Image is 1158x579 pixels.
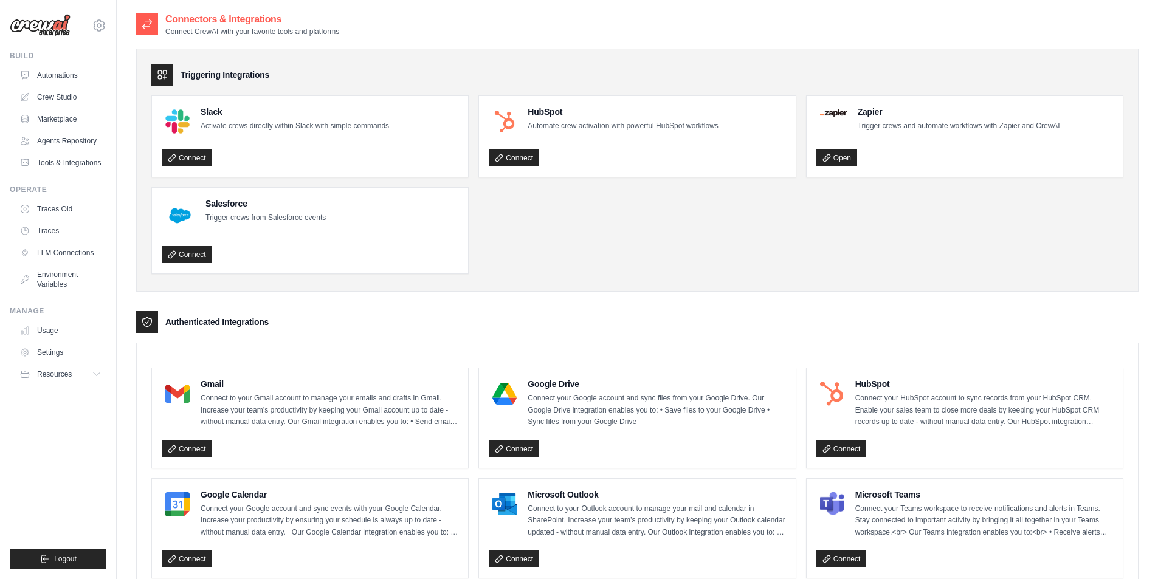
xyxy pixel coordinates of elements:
[858,120,1060,132] p: Trigger crews and automate workflows with Zapier and CrewAI
[162,440,212,457] a: Connect
[528,503,785,539] p: Connect to your Outlook account to manage your mail and calendar in SharePoint. Increase your tea...
[54,554,77,564] span: Logout
[165,109,190,134] img: Slack Logo
[820,382,844,406] img: HubSpot Logo
[528,392,785,428] p: Connect your Google account and sync files from your Google Drive. Our Google Drive integration e...
[855,488,1113,501] h4: Microsoft Teams
[162,246,212,263] a: Connect
[492,382,517,406] img: Google Drive Logo
[15,265,106,294] a: Environment Variables
[205,212,326,224] p: Trigger crews from Salesforce events
[10,549,106,569] button: Logout
[528,488,785,501] h4: Microsoft Outlook
[528,120,718,132] p: Automate crew activation with powerful HubSpot workflows
[15,221,106,241] a: Traces
[181,69,269,81] h3: Triggering Integrations
[858,106,1060,118] h4: Zapier
[15,243,106,262] a: LLM Connections
[820,109,847,117] img: Zapier Logo
[15,131,106,151] a: Agents Repository
[489,149,539,166] a: Connect
[10,306,106,316] div: Manage
[165,12,339,27] h2: Connectors & Integrations
[162,550,212,567] a: Connect
[820,492,844,516] img: Microsoft Teams Logo
[15,66,106,85] a: Automations
[528,378,785,390] h4: Google Drive
[15,87,106,107] a: Crew Studio
[816,440,867,457] a: Connect
[165,492,190,516] img: Google Calendar Logo
[15,199,106,219] a: Traces Old
[201,120,389,132] p: Activate crews directly within Slack with simple commands
[205,197,326,210] h4: Salesforce
[165,27,339,36] p: Connect CrewAI with your favorite tools and platforms
[489,440,539,457] a: Connect
[15,365,106,384] button: Resources
[15,343,106,362] a: Settings
[15,321,106,340] a: Usage
[201,392,458,428] p: Connect to your Gmail account to manage your emails and drafts in Gmail. Increase your team’s pro...
[492,109,517,134] img: HubSpot Logo
[492,492,517,516] img: Microsoft Outlook Logo
[162,149,212,166] a: Connect
[528,106,718,118] h4: HubSpot
[855,392,1113,428] p: Connect your HubSpot account to sync records from your HubSpot CRM. Enable your sales team to clo...
[165,201,195,230] img: Salesforce Logo
[201,488,458,501] h4: Google Calendar
[15,153,106,173] a: Tools & Integrations
[816,550,867,567] a: Connect
[15,109,106,129] a: Marketplace
[10,14,71,37] img: Logo
[201,503,458,539] p: Connect your Google account and sync events with your Google Calendar. Increase your productivity...
[201,106,389,118] h4: Slack
[201,378,458,390] h4: Gmail
[489,550,539,567] a: Connect
[165,382,190,406] img: Gmail Logo
[10,51,106,61] div: Build
[10,185,106,194] div: Operate
[165,316,269,328] h3: Authenticated Integrations
[855,378,1113,390] h4: HubSpot
[816,149,857,166] a: Open
[855,503,1113,539] p: Connect your Teams workspace to receive notifications and alerts in Teams. Stay connected to impo...
[37,369,72,379] span: Resources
